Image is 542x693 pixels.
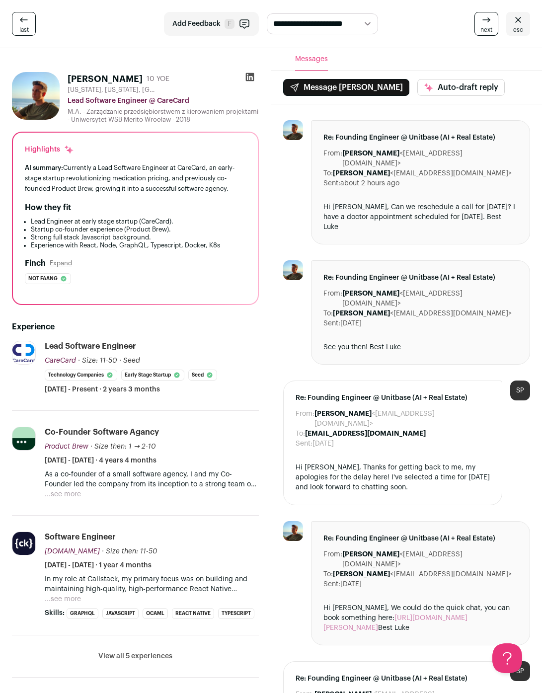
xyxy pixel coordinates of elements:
button: ...see more [45,489,81,499]
li: GraphQL [67,608,98,619]
div: Hi [PERSON_NAME], We could do the quick chat, you can book something here: Best Luke [323,603,518,633]
span: CareCard [45,357,76,364]
span: Re: Founding Engineer @ Unitbase (AI + Real Estate) [323,534,518,543]
dt: From: [323,149,342,168]
button: Expand [50,259,72,267]
b: [PERSON_NAME] [342,290,399,297]
b: [PERSON_NAME] [342,150,399,157]
a: esc [506,12,530,36]
dd: <[EMAIL_ADDRESS][DOMAIN_NAME]> [314,409,490,429]
div: M.A. - Zarządzanie przedsiębiorstwem z kierowaniem projektami - Uniwersytet WSB Merito Wrocław - ... [68,108,259,124]
li: Experience with React, Node, GraphQL, Typescript, Docker, K8s [31,241,246,249]
dd: <[EMAIL_ADDRESS][DOMAIN_NAME]> [342,149,518,168]
dd: <[EMAIL_ADDRESS][DOMAIN_NAME]> [333,569,512,579]
a: [URL][DOMAIN_NAME][PERSON_NAME] [323,615,467,631]
span: [US_STATE], [US_STATE], [GEOGRAPHIC_DATA] [68,86,157,94]
b: [PERSON_NAME] [342,551,399,558]
dt: Sent: [323,579,340,589]
span: [DATE] - Present · 2 years 3 months [45,385,160,394]
div: Highlights [25,145,74,154]
div: Hi [PERSON_NAME], Thanks for getting back to me, my apologies for the delay here! I've selected a... [296,462,490,493]
dt: From: [323,549,342,569]
span: AI summary: [25,164,63,171]
dt: From: [323,289,342,308]
b: [PERSON_NAME] [333,170,390,177]
div: Currently a Lead Software Engineer at CareCard, an early-stage startup revolutionizing medication... [25,162,246,194]
dt: Sent: [323,178,340,188]
dt: To: [323,569,333,579]
dt: Sent: [296,439,312,449]
b: [PERSON_NAME] [333,310,390,317]
li: JavaScript [102,608,139,619]
li: React Native [172,608,214,619]
span: Seed [123,357,140,364]
span: esc [513,26,523,34]
dd: [DATE] [312,439,334,449]
button: Add Feedback F [164,12,259,36]
span: · [119,356,121,366]
button: Message [PERSON_NAME] [283,79,409,96]
span: · Size then: 1 → 2-10 [90,443,156,450]
img: 1ad1693f33251572479de4a75212f89680747351bd49f98ad3be502a5bc28130 [283,521,303,541]
img: 2aa91fcf2cee969b11102565510580c909c40005a1536e6abd1e5cae271429a5.jpg [12,427,35,450]
img: 1ad1693f33251572479de4a75212f89680747351bd49f98ad3be502a5bc28130 [12,72,60,120]
dt: To: [323,308,333,318]
dd: <[EMAIL_ADDRESS][DOMAIN_NAME]> [333,168,512,178]
button: ...see more [45,594,81,604]
h1: [PERSON_NAME] [68,72,143,86]
dt: Sent: [323,318,340,328]
div: Co-Founder Software Agancy [45,427,159,438]
li: Seed [188,370,217,381]
dd: <[EMAIL_ADDRESS][DOMAIN_NAME]> [333,308,512,318]
a: next [474,12,498,36]
img: 55533cbb8f17a338997a0b5b7d67eee587efc30380a89379af8581235b68fb2c.jpg [12,532,35,555]
li: Lead Engineer at early stage startup (CareCard). [31,218,246,226]
div: Lead Software Engineer [45,341,136,352]
img: 1ad1693f33251572479de4a75212f89680747351bd49f98ad3be502a5bc28130 [283,120,303,140]
span: Not faang [28,274,58,284]
button: Auto-draft reply [417,79,505,96]
h2: How they fit [25,202,71,214]
div: See you then! Best Luke [323,342,518,352]
div: Hi [PERSON_NAME], Can we reschedule a call for [DATE]? I have a doctor appointment scheduled for ... [323,202,518,232]
span: last [19,26,29,34]
h2: Finch [25,257,46,269]
div: SP [510,381,530,400]
span: Re: Founding Engineer @ Unitbase (AI + Real Estate) [323,273,518,283]
span: Skills: [45,608,65,618]
dd: <[EMAIL_ADDRESS][DOMAIN_NAME]> [342,549,518,569]
div: 10 YOE [147,74,169,84]
dd: [DATE] [340,318,362,328]
span: next [480,26,492,34]
li: Strong full stack Javascript background. [31,233,246,241]
div: Lead Software Engineer @ CareCard [68,96,259,106]
p: In my role at Callstack, my primary focus was on building and maintaining high-quality, high-perf... [45,574,259,594]
span: · Size then: 11-50 [102,548,157,555]
dt: From: [296,409,314,429]
h2: Experience [12,321,259,333]
a: last [12,12,36,36]
li: OCaml [143,608,168,619]
iframe: Help Scout Beacon - Open [492,643,522,673]
span: [DATE] - [DATE] · 4 years 4 months [45,456,156,465]
span: F [225,19,234,29]
b: [PERSON_NAME] [314,410,372,417]
li: TypeScript [218,608,254,619]
b: [PERSON_NAME] [333,571,390,578]
dt: To: [296,429,305,439]
li: Startup co-founder experience (Product Brew). [31,226,246,233]
dd: about 2 hours ago [340,178,399,188]
b: [EMAIL_ADDRESS][DOMAIN_NAME] [305,430,426,437]
img: 1ad1693f33251572479de4a75212f89680747351bd49f98ad3be502a5bc28130 [283,260,303,280]
button: Messages [295,48,328,71]
button: View all 5 experiences [98,651,172,661]
li: Technology Companies [45,370,117,381]
span: Re: Founding Engineer @ Unitbase (AI + Real Estate) [323,133,518,143]
span: [DATE] - [DATE] · 1 year 4 months [45,560,152,570]
img: f17f351f7c03186ce3a4933678dcde1dd5bac7f6e5049d2b6f3c2012405e5663.jpg [12,344,35,362]
li: Early Stage Startup [121,370,184,381]
div: Software Engineer [45,532,116,542]
dd: [DATE] [340,579,362,589]
span: Add Feedback [172,19,221,29]
span: Re: Founding Engineer @ Unitbase (AI + Real Estate) [296,674,490,684]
